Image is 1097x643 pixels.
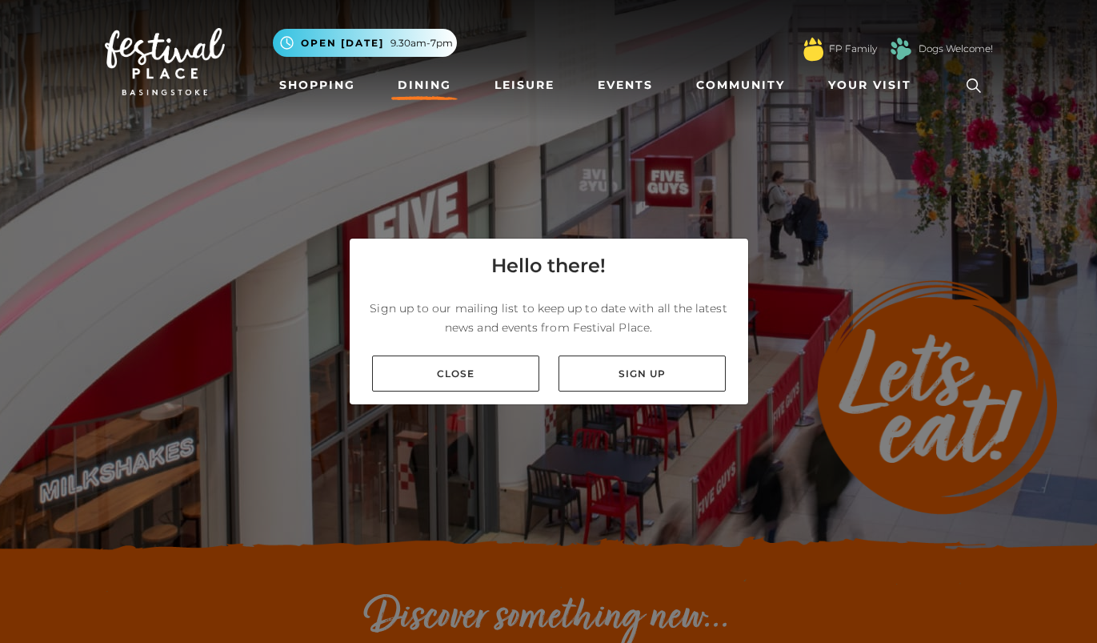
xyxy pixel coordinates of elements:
span: Your Visit [828,77,911,94]
a: Close [372,356,539,392]
a: Dining [391,70,458,100]
p: Sign up to our mailing list to keep up to date with all the latest news and events from Festival ... [362,299,735,337]
a: Leisure [488,70,561,100]
span: Open [DATE] [301,36,384,50]
a: Shopping [273,70,362,100]
a: Events [591,70,659,100]
a: Your Visit [822,70,926,100]
button: Open [DATE] 9.30am-7pm [273,29,457,57]
h4: Hello there! [491,251,606,280]
a: Community [690,70,791,100]
span: 9.30am-7pm [390,36,453,50]
a: FP Family [829,42,877,56]
a: Dogs Welcome! [919,42,993,56]
a: Sign up [559,356,726,392]
img: Festival Place Logo [105,28,225,95]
